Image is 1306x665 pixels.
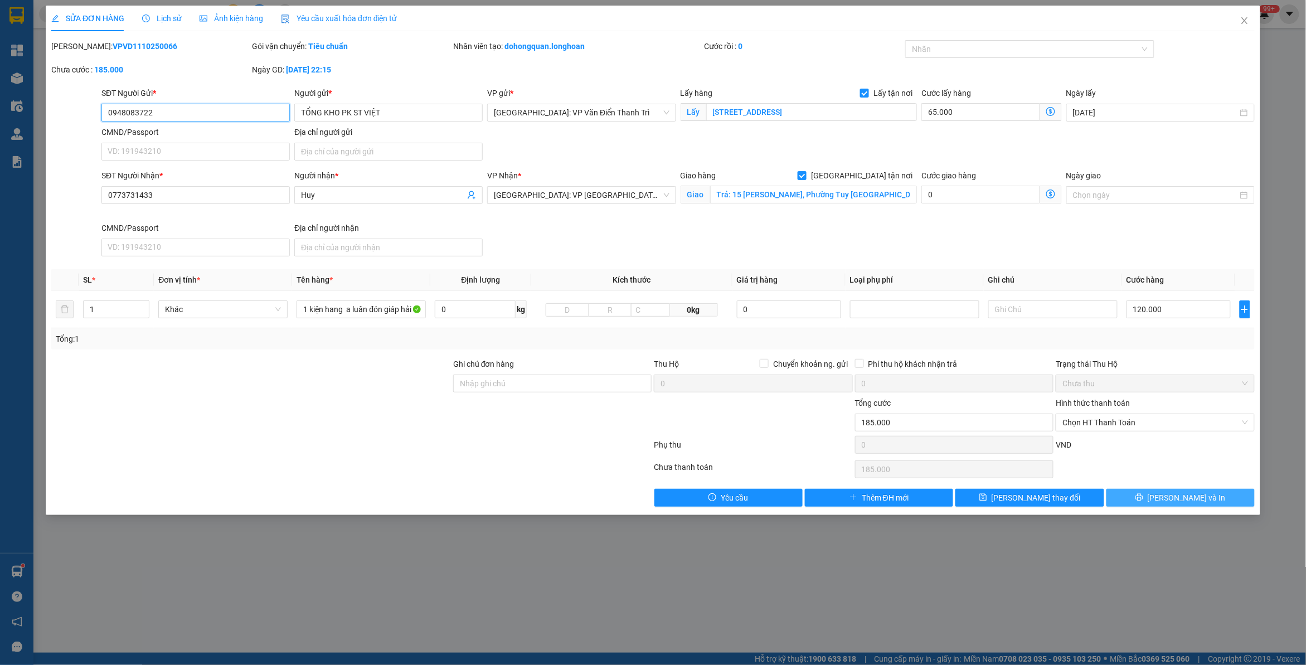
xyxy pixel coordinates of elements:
[1240,300,1250,318] button: plus
[921,103,1040,121] input: Cước lấy hàng
[654,360,679,368] span: Thu Hộ
[51,14,124,23] span: SỬA ĐƠN HÀNG
[453,40,702,52] div: Nhân viên tạo:
[487,171,518,180] span: VP Nhận
[807,169,917,182] span: [GEOGRAPHIC_DATA] tận nơi
[56,333,504,345] div: Tổng: 1
[286,65,331,74] b: [DATE] 22:15
[921,89,971,98] label: Cước lấy hàng
[453,360,514,368] label: Ghi chú đơn hàng
[681,89,713,98] span: Lấy hàng
[1046,107,1055,116] span: dollar-circle
[1056,440,1071,449] span: VND
[769,358,853,370] span: Chuyển khoản ng. gửi
[142,14,150,22] span: clock-circle
[94,65,123,74] b: 185.000
[294,239,483,256] input: Địa chỉ của người nhận
[862,492,909,504] span: Thêm ĐH mới
[955,489,1104,507] button: save[PERSON_NAME] thay đổi
[670,303,717,317] span: 0kg
[494,187,669,203] span: Phú Yên: VP Tuy Hòa
[1062,414,1247,431] span: Chọn HT Thanh Toán
[921,171,976,180] label: Cước giao hàng
[1148,492,1226,504] span: [PERSON_NAME] và In
[1127,275,1164,284] span: Cước hàng
[654,489,803,507] button: exclamation-circleYêu cầu
[681,186,710,203] span: Giao
[1066,89,1096,98] label: Ngày lấy
[653,439,853,458] div: Phụ thu
[83,275,92,284] span: SL
[294,169,483,182] div: Người nhận
[1106,489,1255,507] button: printer[PERSON_NAME] và In
[855,399,891,407] span: Tổng cước
[1240,16,1249,25] span: close
[1056,358,1254,370] div: Trạng thái Thu Hộ
[589,303,632,317] input: R
[56,300,74,318] button: delete
[516,300,527,318] span: kg
[739,42,743,51] b: 0
[721,492,748,504] span: Yêu cầu
[737,275,778,284] span: Giá trị hàng
[200,14,263,23] span: Ảnh kiện hàng
[504,42,585,51] b: dohongquan.longhoan
[805,489,953,507] button: plusThêm ĐH mới
[984,269,1122,291] th: Ghi chú
[1046,190,1055,198] span: dollar-circle
[51,14,59,22] span: edit
[710,186,917,203] input: Giao tận nơi
[101,126,290,138] div: CMND/Passport
[281,14,290,23] img: icon
[1056,399,1130,407] label: Hình thức thanh toán
[849,493,857,502] span: plus
[705,40,903,52] div: Cước rồi :
[631,303,670,317] input: C
[101,222,290,234] div: CMND/Passport
[1229,6,1260,37] button: Close
[101,87,290,99] div: SĐT Người Gửi
[294,126,483,138] div: Địa chỉ người gửi
[294,143,483,161] input: Địa chỉ của người gửi
[51,64,250,76] div: Chưa cước :
[681,103,706,121] span: Lấy
[1062,375,1247,392] span: Chưa thu
[165,301,281,318] span: Khác
[1073,189,1238,201] input: Ngày giao
[613,275,650,284] span: Kích thước
[708,493,716,502] span: exclamation-circle
[988,300,1118,318] input: Ghi Chú
[706,103,917,121] input: Lấy tận nơi
[462,275,501,284] span: Định lượng
[1240,305,1250,314] span: plus
[101,169,290,182] div: SĐT Người Nhận
[252,64,450,76] div: Ngày GD:
[297,300,426,318] input: VD: Bàn, Ghế
[158,275,200,284] span: Đơn vị tính
[294,87,483,99] div: Người gửi
[200,14,207,22] span: picture
[297,275,333,284] span: Tên hàng
[308,42,348,51] b: Tiêu chuẩn
[992,492,1081,504] span: [PERSON_NAME] thay đổi
[467,191,476,200] span: user-add
[546,303,589,317] input: D
[113,42,177,51] b: VPVD1110250066
[869,87,917,99] span: Lấy tận nơi
[864,358,962,370] span: Phí thu hộ khách nhận trả
[921,186,1040,203] input: Cước giao hàng
[681,171,716,180] span: Giao hàng
[252,40,450,52] div: Gói vận chuyển:
[1073,106,1238,119] input: Ngày lấy
[453,375,652,392] input: Ghi chú đơn hàng
[494,104,669,121] span: Hà Nội: VP Văn Điển Thanh Trì
[846,269,984,291] th: Loại phụ phí
[1135,493,1143,502] span: printer
[1066,171,1101,180] label: Ngày giao
[142,14,182,23] span: Lịch sử
[979,493,987,502] span: save
[281,14,397,23] span: Yêu cầu xuất hóa đơn điện tử
[653,461,853,480] div: Chưa thanh toán
[487,87,676,99] div: VP gửi
[51,40,250,52] div: [PERSON_NAME]:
